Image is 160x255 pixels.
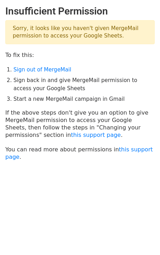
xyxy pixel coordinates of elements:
li: Sign back in and give MergeMail permission to access your Google Sheets [13,76,155,92]
p: If the above steps don't give you an option to give MergeMail permission to access your Google Sh... [5,109,155,139]
li: Start a new MergeMail campaign in Gmail [13,95,155,103]
a: this support page [71,132,121,138]
p: You can read more about permissions in . [5,146,155,161]
p: Sorry, it looks like you haven't given MergeMail permission to access your Google Sheets. [5,20,155,44]
h2: Insufficient Permission [5,5,155,17]
a: Sign out of MergeMail [13,66,71,73]
p: To fix this: [5,51,155,59]
a: this support page [5,146,153,160]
